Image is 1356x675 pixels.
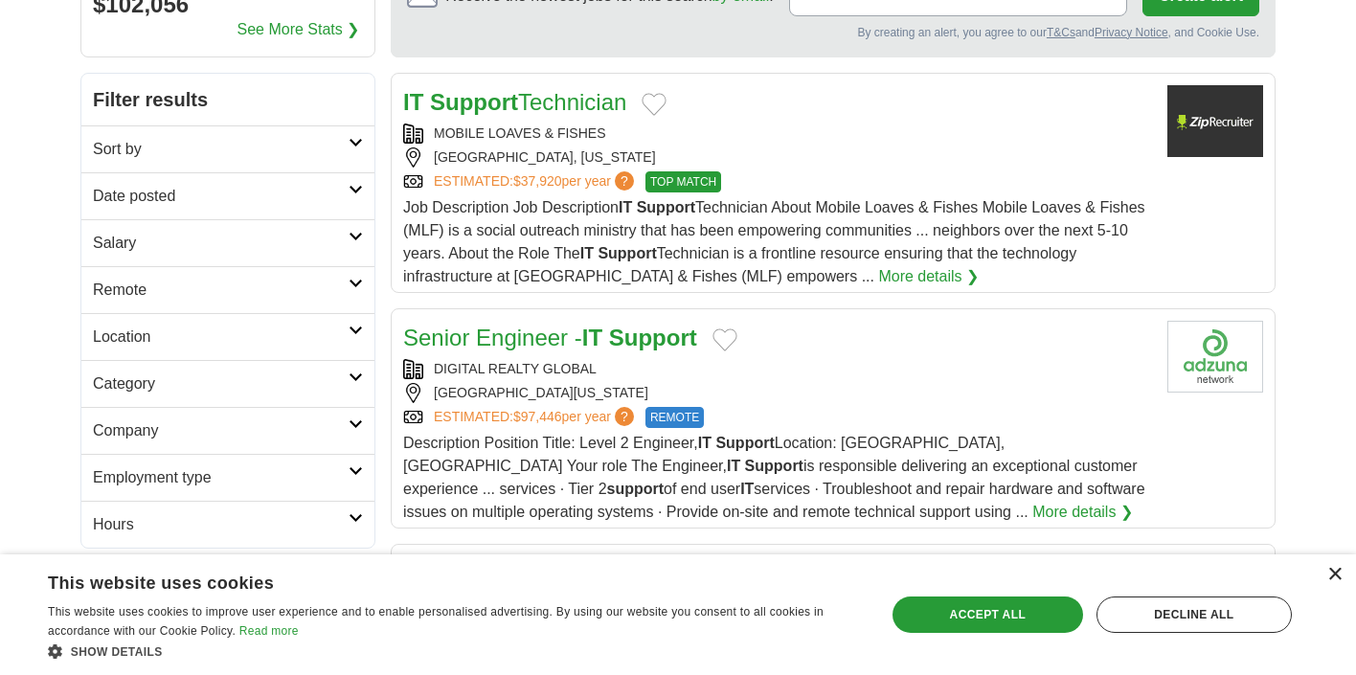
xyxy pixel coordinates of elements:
[615,171,634,191] span: ?
[48,641,861,661] div: Show details
[712,328,737,351] button: Add to favorite jobs
[1032,501,1133,524] a: More details ❯
[407,24,1259,41] div: By creating an alert, you agree to our and , and Cookie Use.
[598,245,656,261] strong: Support
[1095,26,1168,39] a: Privacy Notice
[93,466,349,489] h2: Employment type
[745,458,803,474] strong: Support
[878,265,979,288] a: More details ❯
[1327,568,1342,582] div: Close
[430,89,518,115] strong: Support
[727,458,740,474] strong: IT
[93,513,349,536] h2: Hours
[81,219,374,266] a: Salary
[645,171,721,192] span: TOP MATCH
[81,407,374,454] a: Company
[580,245,594,261] strong: IT
[81,74,374,125] h2: Filter results
[93,279,349,302] h2: Remote
[48,605,824,638] span: This website uses cookies to improve user experience and to enable personalised advertising. By u...
[1167,321,1263,393] img: Company logo
[513,409,562,424] span: $97,446
[81,360,374,407] a: Category
[1167,85,1263,157] img: Company logo
[893,596,1083,633] div: Accept all
[403,124,1152,144] div: MOBILE LOAVES & FISHES
[403,359,1152,379] div: DIGITAL REALTY GLOBAL
[71,645,163,659] span: Show details
[81,454,374,501] a: Employment type
[403,383,1152,403] div: [GEOGRAPHIC_DATA][US_STATE]
[48,566,813,595] div: This website uses cookies
[434,407,638,428] a: ESTIMATED:$97,446per year?
[698,435,712,451] strong: IT
[93,326,349,349] h2: Location
[609,325,697,350] strong: Support
[642,93,667,116] button: Add to favorite jobs
[645,407,704,428] span: REMOTE
[637,199,695,215] strong: Support
[239,624,299,638] a: Read more, opens a new window
[715,435,774,451] strong: Support
[513,173,562,189] span: $37,920
[81,313,374,360] a: Location
[81,501,374,548] a: Hours
[403,435,1145,520] span: Description Position Title: Level 2 Engineer, Location: [GEOGRAPHIC_DATA], [GEOGRAPHIC_DATA] Your...
[237,18,360,41] a: See More Stats ❯
[740,481,754,497] strong: IT
[93,372,349,395] h2: Category
[81,266,374,313] a: Remote
[403,89,423,115] strong: IT
[403,147,1152,168] div: [GEOGRAPHIC_DATA], [US_STATE]
[93,419,349,442] h2: Company
[93,185,349,208] h2: Date posted
[582,325,602,350] strong: IT
[434,171,638,192] a: ESTIMATED:$37,920per year?
[403,199,1145,284] span: Job Description Job Description Technician About Mobile Loaves & Fishes Mobile Loaves & Fishes (M...
[403,89,626,115] a: IT SupportTechnician
[81,125,374,172] a: Sort by
[93,232,349,255] h2: Salary
[619,199,632,215] strong: IT
[615,407,634,426] span: ?
[1047,26,1075,39] a: T&Cs
[607,481,665,497] strong: support
[81,172,374,219] a: Date posted
[403,325,697,350] a: Senior Engineer -IT Support
[1096,596,1292,633] div: Decline all
[93,138,349,161] h2: Sort by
